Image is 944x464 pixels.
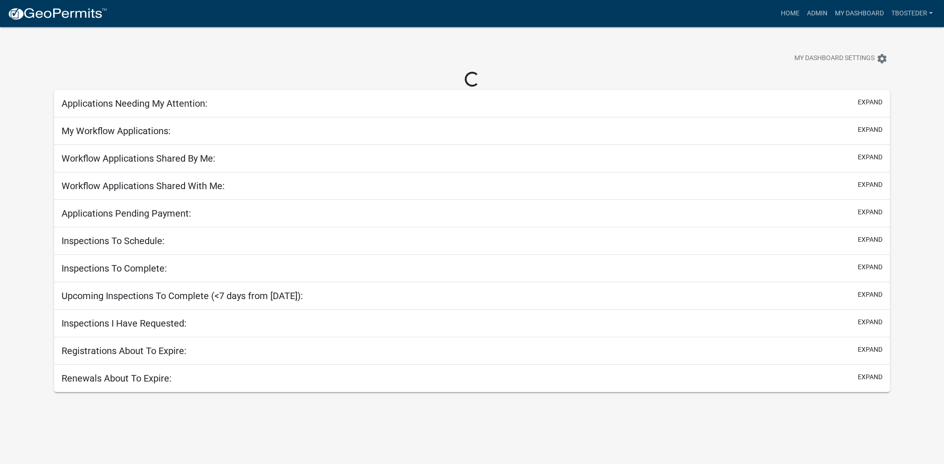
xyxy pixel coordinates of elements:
span: My Dashboard Settings [794,53,875,64]
a: Home [777,5,803,22]
a: tbosteder [888,5,937,22]
button: expand [858,125,882,135]
h5: My Workflow Applications: [62,125,171,136]
a: My Dashboard [831,5,888,22]
h5: Workflow Applications Shared With Me: [62,180,225,191]
button: expand [858,152,882,162]
h5: Workflow Applications Shared By Me: [62,153,215,164]
button: expand [858,207,882,217]
h5: Upcoming Inspections To Complete (<7 days from [DATE]): [62,290,303,301]
button: expand [858,97,882,107]
a: Admin [803,5,831,22]
button: expand [858,235,882,245]
h5: Inspections I Have Requested: [62,318,186,329]
h5: Applications Needing My Attention: [62,98,207,109]
h5: Renewals About To Expire: [62,373,172,384]
button: expand [858,345,882,355]
button: My Dashboard Settingssettings [787,49,895,68]
button: expand [858,290,882,300]
button: expand [858,262,882,272]
button: expand [858,372,882,382]
h5: Inspections To Schedule: [62,235,165,246]
h5: Registrations About To Expire: [62,345,186,356]
h5: Inspections To Complete: [62,263,167,274]
i: settings [876,53,888,64]
h5: Applications Pending Payment: [62,208,191,219]
button: expand [858,180,882,190]
button: expand [858,317,882,327]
